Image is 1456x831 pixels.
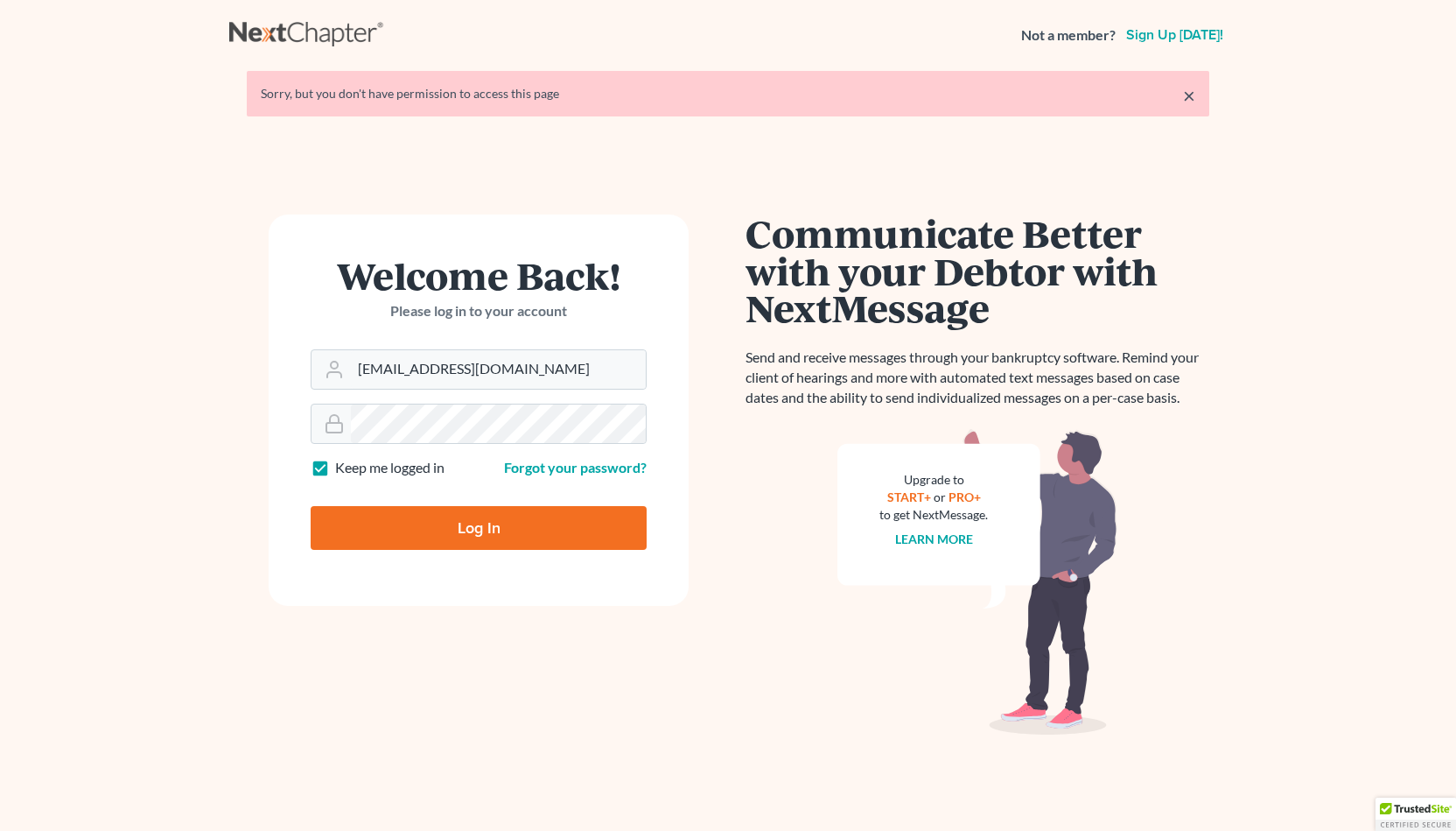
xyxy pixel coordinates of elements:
strong: Not a member? [1021,25,1116,46]
p: Send and receive messages through your bankruptcy software. Remind your client of hearings and mo... [745,348,1209,408]
div: Sorry, but you don't have permission to access this page [261,85,1195,102]
a: × [1183,85,1195,106]
h1: Communicate Better with your Debtor with NextMessage [745,215,1209,327]
img: nextmessage_bg-59042aed3d76b12b5cd301f8e5b87938c9018125f34e5fa2b7a6b67550977c72.svg [837,429,1117,736]
a: Learn more [895,532,973,546]
a: START+ [887,489,931,504]
span: or [934,489,946,504]
a: PRO+ [948,489,981,504]
input: Email Address [351,350,646,389]
input: Log In [311,506,647,550]
div: TrustedSite Certified [1375,798,1456,831]
label: Keep me logged in [335,458,444,478]
div: Upgrade to [879,471,988,489]
a: Sign up [DATE]! [1123,28,1227,42]
a: Forgot your password? [504,459,647,475]
p: Please log in to your account [311,301,647,321]
div: to get NextMessage. [879,506,988,524]
h1: Welcome Back! [311,257,647,294]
